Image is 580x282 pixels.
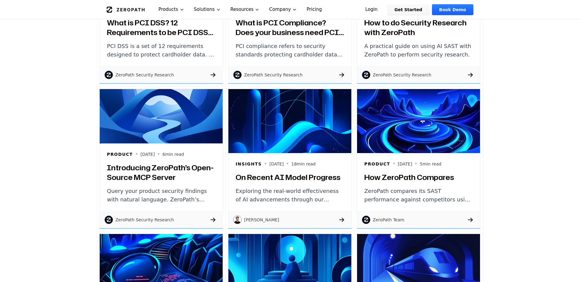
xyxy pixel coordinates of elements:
h3: On Recent AI Model Progress [236,172,344,182]
h3: How ZeroPath Compares [364,172,473,182]
p: PCI DSS is a set of 12 requirements designed to protect cardholder data. It covers security, netw... [107,42,215,59]
h3: Introducing ZeroPath’s Open-Source MCP Server [107,163,215,182]
p: 6 min read [163,151,184,157]
a: On Recent AI Model ProgressInsights•[DATE]•18min readOn Recent AI Model ProgressExploring the rea... [226,86,354,231]
p: ZeroPath Security Research [244,72,303,78]
img: How ZeroPath Compares [357,89,480,153]
span: • [393,160,395,168]
span: • [157,151,160,158]
p: [DATE] [140,151,155,157]
p: 5 min read [420,161,441,167]
p: Query your product security findings with natural language. ZeroPath’s open-source MCP server int... [107,187,215,204]
p: [PERSON_NAME] [244,217,279,223]
p: ZeroPath Security Research [373,72,431,78]
a: How ZeroPath ComparesProduct•[DATE]•5min readHow ZeroPath ComparesZeroPath compares its SAST perf... [354,86,483,231]
h3: What is PCI DSS? 12 Requirements to be PCI DSS Compliant [107,18,215,37]
img: ZeroPath Security Research [105,216,113,224]
h3: How to do Security Research with ZeroPath [364,18,473,37]
span: • [286,160,289,168]
img: ZeroPath Security Research [105,71,113,79]
h6: Insights [236,161,262,167]
p: ZeroPath Security Research [115,72,174,78]
a: Login [358,4,385,15]
span: • [264,160,267,168]
p: [DATE] [269,161,284,167]
img: ZeroPath Security Research [233,71,242,79]
img: On Recent AI Model Progress [228,89,351,153]
p: [DATE] [398,161,412,167]
h6: Product [364,161,390,167]
img: ZeroPath Team [362,216,370,224]
span: • [414,160,417,168]
p: ZeroPath compares its SAST performance against competitors using the XBOW benchmarks, in a manner... [364,187,473,204]
p: Exploring the real-world effectiveness of AI advancements through our experiences building securi... [236,187,344,204]
p: PCI compliance refers to security standards protecting cardholder data during transactions. It in... [236,42,344,59]
a: Introducing ZeroPath’s Open-Source MCP ServerProduct•[DATE]•6min readIntroducing ZeroPath’s Open-... [97,86,226,231]
span: • [135,151,138,158]
img: ZeroPath Security Research [362,71,370,79]
img: Introducing ZeroPath’s Open-Source MCP Server [100,89,223,143]
h3: What is PCI Compliance? Does your business need PCI Compliance? [236,18,344,37]
a: Get Started [387,4,430,15]
h6: Product [107,151,133,157]
p: ZeroPath Team [373,217,404,223]
p: 18 min read [292,161,316,167]
p: A practical guide on using AI SAST with ZeroPath to perform security research. [364,42,473,59]
a: Book Demo [432,4,473,15]
p: ZeroPath Security Research [115,217,174,223]
img: Dean Valentine [233,216,242,224]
